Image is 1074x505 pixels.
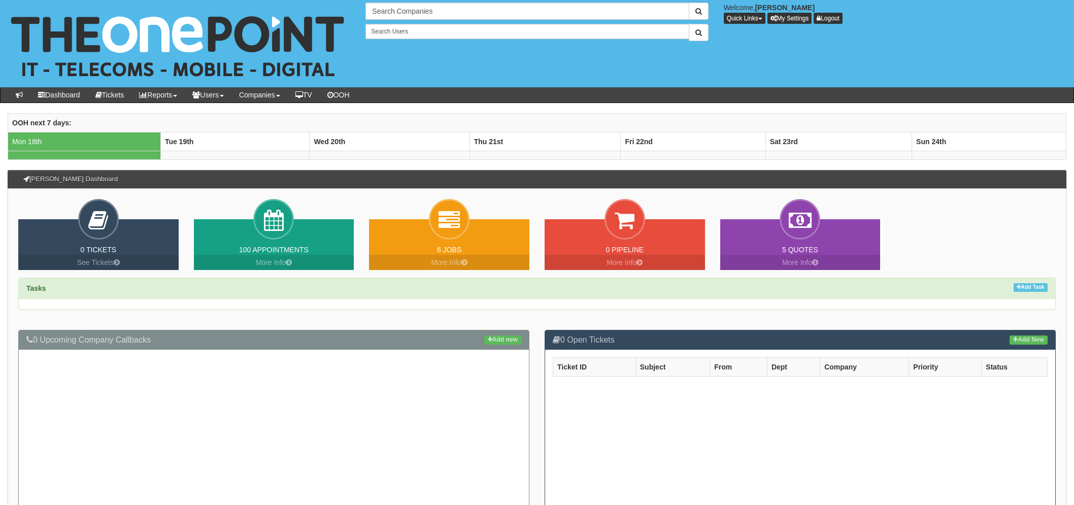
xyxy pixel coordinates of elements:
th: Sun 24th [912,132,1066,151]
th: Priority [909,358,982,377]
a: Add new [484,335,521,345]
a: Add Task [1014,283,1048,292]
a: Reports [131,87,185,103]
input: Search Users [365,24,689,39]
a: Dashboard [30,87,88,103]
a: See Tickets [18,255,179,270]
a: OOH [320,87,357,103]
a: More Info [720,255,881,270]
a: 6 Jobs [437,246,461,254]
b: [PERSON_NAME] [755,4,815,12]
h3: [PERSON_NAME] Dashboard [18,171,123,188]
a: Tickets [88,87,132,103]
th: Tue 19th [160,132,310,151]
a: More Info [369,255,529,270]
a: Logout [814,13,843,24]
h3: 0 Upcoming Company Callbacks [26,335,521,345]
th: Status [982,358,1048,377]
a: More Info [194,255,354,270]
th: Thu 21st [469,132,621,151]
a: 0 Pipeline [606,246,644,254]
a: My Settings [767,13,812,24]
a: 5 Quotes [782,246,818,254]
a: TV [288,87,320,103]
a: More Info [545,255,705,270]
td: Mon 18th [8,132,161,151]
th: Subject [635,358,710,377]
h3: 0 Open Tickets [553,335,1048,345]
input: Search Companies [365,3,689,20]
button: Quick Links [724,13,765,24]
a: 100 Appointments [239,246,309,254]
th: Ticket ID [553,358,636,377]
a: 0 Tickets [81,246,117,254]
th: Dept [767,358,820,377]
th: OOH next 7 days: [8,114,1066,132]
th: Wed 20th [310,132,469,151]
strong: Tasks [26,284,46,292]
div: Welcome, [716,3,1074,24]
th: Company [820,358,909,377]
th: Fri 22nd [621,132,765,151]
a: Users [185,87,231,103]
a: Add New [1010,335,1048,345]
th: From [710,358,767,377]
a: Companies [231,87,288,103]
th: Sat 23rd [765,132,912,151]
